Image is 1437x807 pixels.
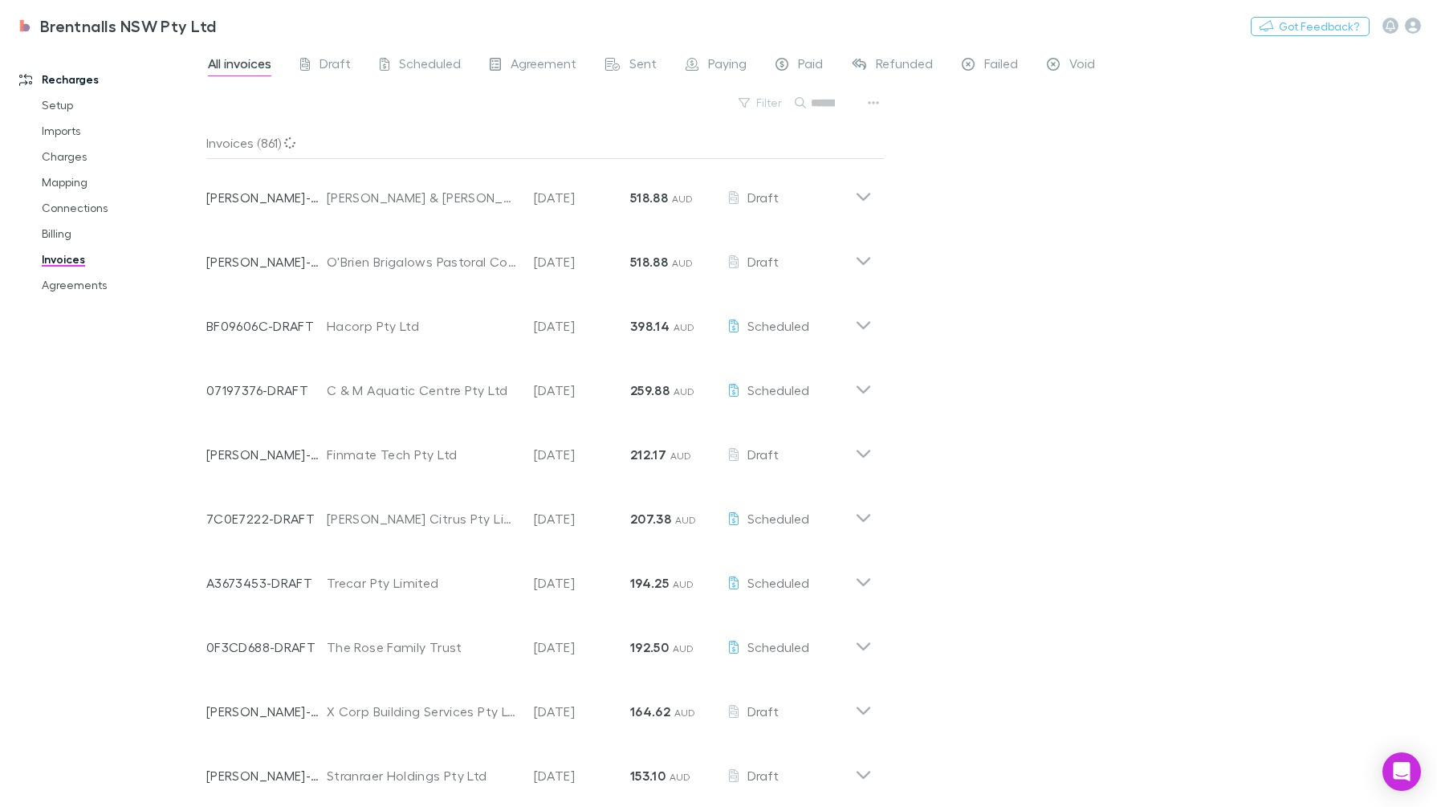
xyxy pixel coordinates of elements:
div: [PERSON_NAME]-0201O'Brien Brigalows Pastoral Co Pty Ltd[DATE]518.88 AUDDraft [193,223,885,287]
span: Scheduled [747,639,809,654]
span: Draft [747,254,779,269]
div: [PERSON_NAME]-0357Finmate Tech Pty Ltd[DATE]212.17 AUDDraft [193,416,885,480]
a: Recharges [3,67,218,92]
p: [DATE] [534,445,630,464]
div: [PERSON_NAME]-0200[PERSON_NAME] & [PERSON_NAME] ([PERSON_NAME] & [PERSON_NAME] & [PERSON_NAME])[D... [193,159,885,223]
strong: 212.17 [630,446,666,463]
p: A3673453-DRAFT [206,573,327,593]
button: Filter [731,93,792,112]
span: Draft [747,446,779,462]
span: AUD [674,707,696,719]
strong: 164.62 [630,703,670,719]
h3: Brentnalls NSW Pty Ltd [40,16,217,35]
div: 0F3CD688-DRAFTThe Rose Family Trust[DATE]192.50 AUDScheduled [193,609,885,673]
div: 07197376-DRAFTC & M Aquatic Centre Pty Ltd[DATE]259.88 AUDScheduled [193,352,885,416]
strong: 518.88 [630,254,668,270]
span: Draft [747,768,779,783]
p: [DATE] [534,573,630,593]
div: The Rose Family Trust [327,638,518,657]
span: AUD [674,385,695,397]
span: AUD [672,193,694,205]
span: AUD [673,642,694,654]
span: Scheduled [747,511,809,526]
div: O'Brien Brigalows Pastoral Co Pty Ltd [327,252,518,271]
a: Invoices [26,247,218,272]
p: BF09606C-DRAFT [206,316,327,336]
p: [DATE] [534,766,630,785]
div: Finmate Tech Pty Ltd [327,445,518,464]
a: Charges [26,144,218,169]
span: Paying [708,55,747,76]
a: Agreements [26,272,218,298]
span: AUD [670,771,691,783]
span: AUD [675,514,697,526]
div: Stranraer Holdings Pty Ltd [327,766,518,785]
span: AUD [672,257,694,269]
a: Brentnalls NSW Pty Ltd [6,6,226,45]
p: [DATE] [534,252,630,271]
a: Connections [26,195,218,221]
span: Void [1069,55,1095,76]
strong: 398.14 [630,318,670,334]
div: Open Intercom Messenger [1382,752,1421,791]
div: 7C0E7222-DRAFT[PERSON_NAME] Citrus Pty Limited[DATE]207.38 AUDScheduled [193,480,885,544]
strong: 518.88 [630,190,668,206]
span: Draft [747,703,779,719]
span: Sent [629,55,657,76]
div: [PERSON_NAME] Citrus Pty Limited [327,509,518,528]
a: Billing [26,221,218,247]
p: [DATE] [534,509,630,528]
p: [DATE] [534,702,630,721]
img: Brentnalls NSW Pty Ltd's Logo [16,16,34,35]
div: A3673453-DRAFTTrecar Pty Limited[DATE]194.25 AUDScheduled [193,544,885,609]
span: All invoices [208,55,271,76]
a: Setup [26,92,218,118]
strong: 259.88 [630,382,670,398]
div: [PERSON_NAME]-0484Stranraer Holdings Pty Ltd[DATE]153.10 AUDDraft [193,737,885,801]
span: Failed [984,55,1018,76]
strong: 192.50 [630,639,669,655]
a: Mapping [26,169,218,195]
strong: 153.10 [630,768,666,784]
span: AUD [674,321,695,333]
span: Scheduled [399,55,461,76]
div: BF09606C-DRAFTHacorp Pty Ltd[DATE]398.14 AUDScheduled [193,287,885,352]
p: 07197376-DRAFT [206,381,327,400]
strong: 194.25 [630,575,669,591]
span: Scheduled [747,575,809,590]
div: Trecar Pty Limited [327,573,518,593]
span: AUD [673,578,694,590]
p: [PERSON_NAME]-0484 [206,766,327,785]
div: [PERSON_NAME]-0787X Corp Building Services Pty Ltd[DATE]164.62 AUDDraft [193,673,885,737]
p: [DATE] [534,188,630,207]
p: [PERSON_NAME]-0787 [206,702,327,721]
span: Paid [798,55,823,76]
p: [PERSON_NAME]-0201 [206,252,327,271]
span: AUD [670,450,692,462]
div: [PERSON_NAME] & [PERSON_NAME] ([PERSON_NAME] & [PERSON_NAME] & [PERSON_NAME]) [327,188,518,207]
button: Got Feedback? [1251,17,1370,36]
p: [PERSON_NAME]-0200 [206,188,327,207]
span: Scheduled [747,382,809,397]
span: Draft [747,190,779,205]
span: Draft [320,55,351,76]
div: X Corp Building Services Pty Ltd [327,702,518,721]
strong: 207.38 [630,511,671,527]
p: 0F3CD688-DRAFT [206,638,327,657]
p: [PERSON_NAME]-0357 [206,445,327,464]
span: Refunded [876,55,933,76]
p: [DATE] [534,316,630,336]
p: [DATE] [534,381,630,400]
span: Agreement [511,55,576,76]
p: [DATE] [534,638,630,657]
div: Hacorp Pty Ltd [327,316,518,336]
p: 7C0E7222-DRAFT [206,509,327,528]
a: Imports [26,118,218,144]
div: C & M Aquatic Centre Pty Ltd [327,381,518,400]
span: Scheduled [747,318,809,333]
